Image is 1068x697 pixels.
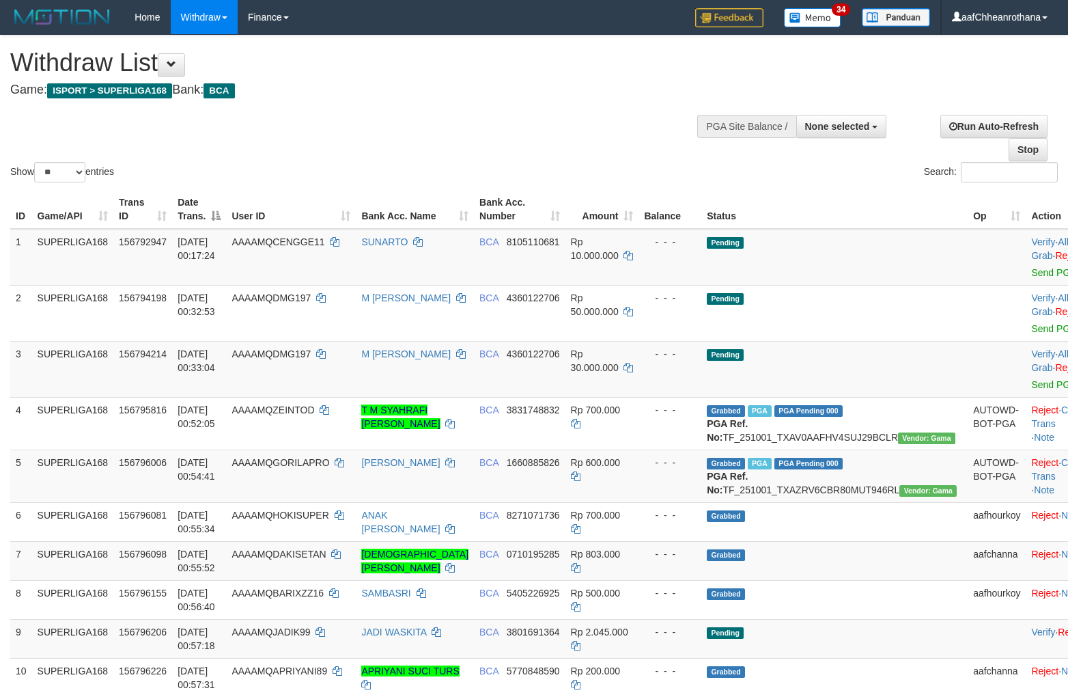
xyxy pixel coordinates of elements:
td: 7 [10,541,32,580]
b: PGA Ref. No: [707,471,748,495]
span: 156794214 [119,348,167,359]
span: AAAAMQCENGGE11 [231,236,324,247]
span: BCA [479,405,498,415]
img: MOTION_logo.png [10,7,114,27]
b: PGA Ref. No: [707,418,748,443]
td: SUPERLIGA168 [32,341,114,397]
td: 9 [10,619,32,658]
span: Grabbed [707,666,745,678]
span: Rp 10.000.000 [571,236,619,261]
span: 156792947 [119,236,167,247]
span: AAAAMQAPRIYANI89 [231,666,327,676]
span: Copy 1660885826 to clipboard [507,457,560,468]
span: 156796206 [119,627,167,638]
td: 8 [10,580,32,619]
span: Pending [707,237,744,249]
span: BCA [479,666,498,676]
td: SUPERLIGA168 [32,450,114,502]
span: [DATE] 00:57:31 [178,666,215,690]
td: SUPERLIGA168 [32,619,114,658]
a: Verify [1031,627,1055,638]
span: BCA [203,83,234,98]
th: Trans ID: activate to sort column ascending [113,190,172,229]
span: [DATE] 00:54:41 [178,457,215,482]
span: AAAAMQZEINTOD [231,405,314,415]
a: Note [1034,432,1054,443]
td: aafhourkoy [968,580,1026,619]
span: BCA [479,457,498,468]
div: - - - [644,625,696,639]
span: AAAAMQBARIXZZ16 [231,588,324,599]
td: SUPERLIGA168 [32,229,114,286]
span: Copy 4360122706 to clipboard [507,348,560,359]
span: BCA [479,348,498,359]
a: Stop [1009,138,1048,161]
span: AAAAMQJADIK99 [231,627,310,638]
span: Pending [707,293,744,305]
span: BCA [479,549,498,560]
td: TF_251001_TXAV0AAFHV4SUJ29BCLR [701,397,968,450]
span: Copy 3801691364 to clipboard [507,627,560,638]
a: Reject [1031,405,1058,415]
td: SUPERLIGA168 [32,541,114,580]
span: 156796006 [119,457,167,468]
span: AAAAMQDMG197 [231,348,311,359]
span: Rp 803.000 [571,549,620,560]
a: JADI WASKITA [361,627,426,638]
span: 156796081 [119,510,167,521]
span: Copy 0710195285 to clipboard [507,549,560,560]
th: Balance [638,190,701,229]
h1: Withdraw List [10,49,699,77]
label: Show entries [10,162,114,182]
img: Feedback.jpg [695,8,763,27]
span: Grabbed [707,405,745,417]
span: Copy 5770848590 to clipboard [507,666,560,676]
span: 156795816 [119,405,167,415]
select: Showentries [34,162,85,182]
td: SUPERLIGA168 [32,397,114,450]
th: Game/API: activate to sort column ascending [32,190,114,229]
span: Grabbed [707,510,745,522]
span: BCA [479,588,498,599]
th: Date Trans.: activate to sort column descending [172,190,226,229]
span: Rp 2.045.000 [571,627,628,638]
span: Rp 700.000 [571,405,620,415]
div: - - - [644,291,696,305]
div: - - - [644,547,696,561]
div: - - - [644,664,696,678]
td: SUPERLIGA168 [32,580,114,619]
label: Search: [924,162,1058,182]
span: Copy 8105110681 to clipboard [507,236,560,247]
span: BCA [479,292,498,303]
a: Reject [1031,510,1058,521]
a: M [PERSON_NAME] [361,292,451,303]
span: AAAAMQHOKISUPER [231,510,328,521]
span: BCA [479,627,498,638]
a: Reject [1031,588,1058,599]
span: Rp 30.000.000 [571,348,619,373]
span: Grabbed [707,588,745,600]
span: Marked by aafnonsreyleab [748,405,772,417]
a: Reject [1031,457,1058,468]
span: Rp 600.000 [571,457,620,468]
h4: Game: Bank: [10,83,699,97]
span: PGA Pending [774,458,843,469]
span: Rp 50.000.000 [571,292,619,317]
div: - - - [644,403,696,417]
span: 156796155 [119,588,167,599]
a: T M SYAHRAFI [PERSON_NAME] [361,405,440,429]
span: Marked by aafnonsreyleab [748,458,772,469]
span: AAAAMQDMG197 [231,292,311,303]
a: Verify [1031,348,1055,359]
td: AUTOWD-BOT-PGA [968,397,1026,450]
span: Copy 3831748832 to clipboard [507,405,560,415]
th: Bank Acc. Name: activate to sort column ascending [356,190,474,229]
th: ID [10,190,32,229]
td: 10 [10,658,32,697]
th: Status [701,190,968,229]
a: SUNARTO [361,236,408,247]
span: [DATE] 00:32:53 [178,292,215,317]
span: Grabbed [707,458,745,469]
span: AAAAMQGORILAPRO [231,457,329,468]
span: Copy 4360122706 to clipboard [507,292,560,303]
